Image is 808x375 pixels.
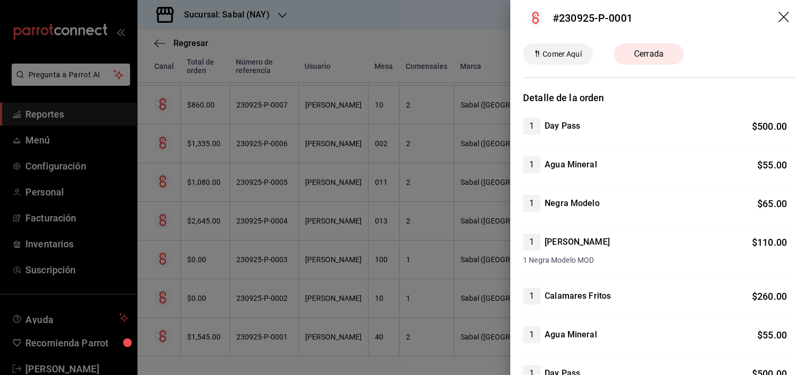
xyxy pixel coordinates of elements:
[757,329,787,341] span: $ 55.00
[523,158,540,171] span: 1
[545,158,597,171] h4: Agua Mineral
[545,236,610,248] h4: [PERSON_NAME]
[545,197,600,210] h4: Negra Modelo
[553,10,632,26] div: #230925-P-0001
[628,48,670,60] span: Cerrada
[523,328,540,341] span: 1
[752,237,787,248] span: $ 110.00
[523,236,540,248] span: 1
[523,197,540,210] span: 1
[523,255,787,266] span: 1 Negra Modelo MOD
[752,291,787,302] span: $ 260.00
[523,91,795,105] h3: Detalle de la orden
[778,12,791,24] button: drag
[757,159,787,171] span: $ 55.00
[538,49,585,60] span: Comer Aquí
[545,328,597,341] h4: Agua Mineral
[523,120,540,132] span: 1
[545,120,580,132] h4: Day Pass
[757,198,787,209] span: $ 65.00
[523,290,540,302] span: 1
[545,290,611,302] h4: Calamares Fritos
[752,121,787,132] span: $ 500.00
